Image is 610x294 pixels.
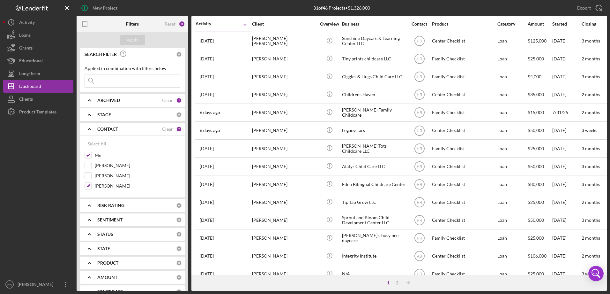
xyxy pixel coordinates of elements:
time: 2025-08-12 19:56 [200,218,214,223]
div: Business [342,21,406,27]
div: $4,000 [528,68,552,85]
time: 2025-08-14 21:25 [200,110,220,115]
b: AMOUNT [97,275,117,280]
div: Apply [127,35,138,45]
div: Loan [497,122,527,139]
div: Reset [165,21,175,27]
button: Long-Term [3,67,73,80]
button: Loans [3,29,73,42]
div: Eden Bilingual Childcare Center [342,176,406,193]
div: Center Checklist [432,158,496,175]
time: 2 months [582,56,600,61]
div: Integrity Institute [342,248,406,265]
div: [PERSON_NAME] [252,194,316,211]
div: Contact [407,21,431,27]
div: Long-Term [19,67,40,81]
time: 2 months [582,92,600,97]
time: 2 months [582,253,600,259]
b: Filters [126,21,139,27]
b: STAGE [97,112,111,117]
div: $80,000 [528,176,552,193]
button: Activity [3,16,73,29]
time: 2025-08-07 01:57 [200,271,214,276]
time: 2025-08-12 21:24 [200,200,214,205]
b: SENTIMENT [97,217,123,222]
div: $35,000 [528,86,552,103]
time: 2025-08-18 19:33 [200,56,214,61]
div: Loan [497,266,527,282]
div: 0 [176,51,182,57]
time: 2025-08-14 05:41 [200,128,220,133]
b: ARCHIVED [97,98,120,103]
div: 31 of 46 Projects • $1,326,000 [313,5,370,11]
div: Family Checklist [432,140,496,157]
div: Center Checklist [432,122,496,139]
time: 2025-08-16 18:53 [200,92,214,97]
text: HR [7,283,12,286]
div: Center Checklist [432,176,496,193]
div: [DATE] [552,266,581,282]
button: Apply [120,35,145,45]
label: [PERSON_NAME] [95,162,180,169]
time: 3 months [582,74,600,79]
time: 2025-08-08 17:41 [200,253,214,259]
div: Loan [497,230,527,247]
div: $25,000 [528,50,552,67]
div: [PERSON_NAME] [252,212,316,228]
time: 3 weeks [582,128,597,133]
button: Clients [3,93,73,105]
label: [PERSON_NAME] [95,173,180,179]
button: New Project [77,2,124,14]
div: Overview [317,21,341,27]
time: 2025-08-13 17:49 [200,164,214,169]
text: AB [417,254,422,259]
time: 3 months [582,146,600,151]
text: HR [417,39,422,43]
div: Dashboard [19,80,41,94]
div: [PERSON_NAME] [16,278,57,292]
div: [PERSON_NAME] [252,176,316,193]
div: N/A [342,266,406,282]
div: [DATE] [552,140,581,157]
div: [DATE] [552,248,581,265]
div: $50,000 [528,158,552,175]
div: 7/31/25 [552,104,581,121]
div: Select All [88,137,106,150]
div: 0 [176,260,182,266]
div: [DATE] [552,158,581,175]
text: HR [417,93,422,97]
div: [DATE] [552,122,581,139]
div: Applied in combination with filters below [85,66,180,71]
div: Educational [19,54,43,69]
div: Loan [497,140,527,157]
div: Center Checklist [432,33,496,50]
div: [PERSON_NAME]’s busy bee daycare [342,230,406,247]
text: HR [417,128,422,133]
div: Family Checklist [432,230,496,247]
div: [DATE] [552,50,581,67]
time: 2 months [582,110,600,115]
div: Clear [162,98,173,103]
div: Sprout and Bloom Child Develpment Center LLC [342,212,406,228]
div: Tiny prints childcare LLC [342,50,406,67]
div: [PERSON_NAME] Family Childcare [342,104,406,121]
text: HR [417,272,422,276]
div: Product [432,21,496,27]
div: Tip Tap Grow LLC [342,194,406,211]
div: [PERSON_NAME] [252,158,316,175]
div: [PERSON_NAME] [252,122,316,139]
div: [PERSON_NAME] [252,266,316,282]
text: HR [417,146,422,151]
div: [PERSON_NAME] [PERSON_NAME] [252,33,316,50]
div: [DATE] [552,68,581,85]
div: 2 [176,126,182,132]
a: Dashboard [3,80,73,93]
div: Family Checklist [432,68,496,85]
div: New Project [93,2,117,14]
div: $125,000 [528,33,552,50]
div: $25,000 [528,140,552,157]
text: HR [417,111,422,115]
div: $25,000 [528,194,552,211]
